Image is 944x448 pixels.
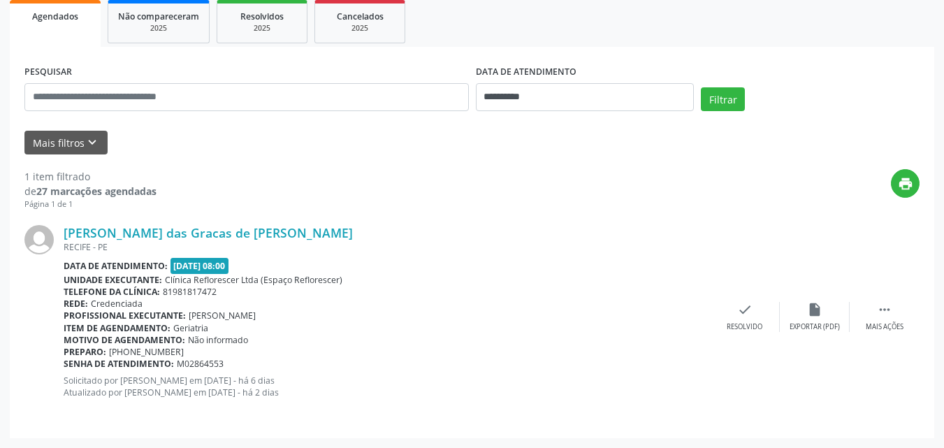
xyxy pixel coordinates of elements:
span: Não informado [188,334,248,346]
b: Data de atendimento: [64,260,168,272]
span: Credenciada [91,298,143,310]
p: Solicitado por [PERSON_NAME] em [DATE] - há 6 dias Atualizado por [PERSON_NAME] em [DATE] - há 2 ... [64,375,710,398]
div: RECIFE - PE [64,241,710,253]
span: Geriatria [173,322,208,334]
b: Motivo de agendamento: [64,334,185,346]
span: Clínica Reflorescer Ltda (Espaço Reflorescer) [165,274,342,286]
span: M02864553 [177,358,224,370]
span: [PHONE_NUMBER] [109,346,184,358]
img: img [24,225,54,254]
span: Agendados [32,10,78,22]
div: 2025 [118,23,199,34]
b: Preparo: [64,346,106,358]
b: Item de agendamento: [64,322,170,334]
i: check [737,302,753,317]
i: print [898,176,913,192]
div: 2025 [325,23,395,34]
span: Resolvidos [240,10,284,22]
a: [PERSON_NAME] das Gracas de [PERSON_NAME] [64,225,353,240]
span: [PERSON_NAME] [189,310,256,321]
b: Senha de atendimento: [64,358,174,370]
label: DATA DE ATENDIMENTO [476,62,576,83]
button: Filtrar [701,87,745,111]
label: PESQUISAR [24,62,72,83]
i: keyboard_arrow_down [85,135,100,150]
i: insert_drive_file [807,302,822,317]
div: 2025 [227,23,297,34]
b: Telefone da clínica: [64,286,160,298]
span: Não compareceram [118,10,199,22]
b: Profissional executante: [64,310,186,321]
i:  [877,302,892,317]
button: Mais filtroskeyboard_arrow_down [24,131,108,155]
b: Rede: [64,298,88,310]
div: de [24,184,157,198]
div: 1 item filtrado [24,169,157,184]
div: Exportar (PDF) [790,322,840,332]
span: Cancelados [337,10,384,22]
div: Página 1 de 1 [24,198,157,210]
div: Mais ações [866,322,903,332]
button: print [891,169,920,198]
span: [DATE] 08:00 [170,258,229,274]
span: 81981817472 [163,286,217,298]
b: Unidade executante: [64,274,162,286]
div: Resolvido [727,322,762,332]
strong: 27 marcações agendadas [36,185,157,198]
